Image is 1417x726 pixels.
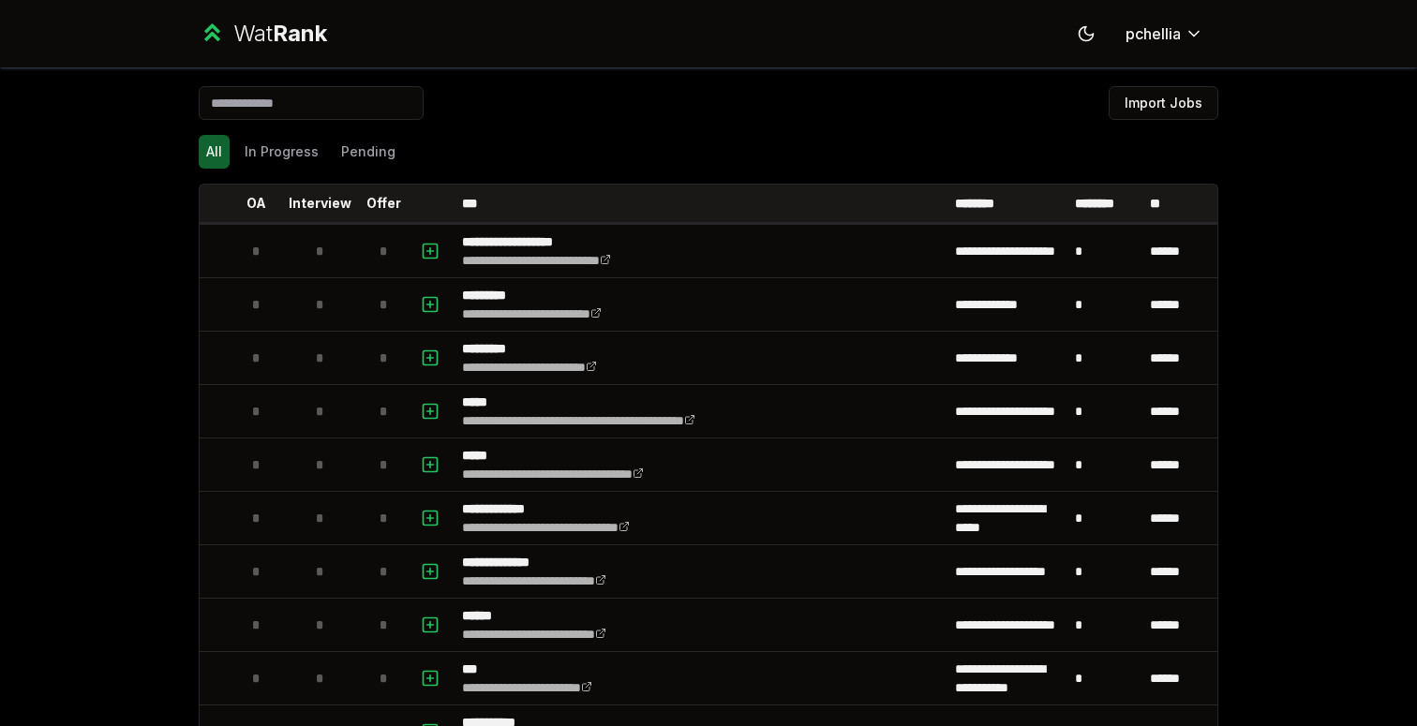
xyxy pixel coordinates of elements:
button: pchellia [1111,17,1218,51]
p: Offer [366,194,401,213]
button: All [199,135,230,169]
button: Import Jobs [1109,86,1218,120]
p: Interview [289,194,351,213]
span: Rank [273,20,327,47]
a: WatRank [199,19,327,49]
span: pchellia [1126,22,1181,45]
div: Wat [233,19,327,49]
button: Pending [334,135,403,169]
p: OA [246,194,266,213]
button: In Progress [237,135,326,169]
